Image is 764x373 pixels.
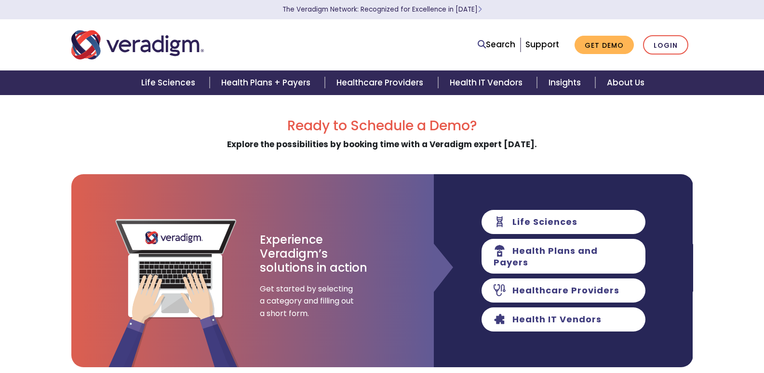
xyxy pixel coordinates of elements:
img: Veradigm logo [71,29,204,61]
a: Support [525,39,559,50]
a: Search [478,38,515,51]
a: The Veradigm Network: Recognized for Excellence in [DATE]Learn More [282,5,482,14]
a: Healthcare Providers [325,70,438,95]
a: About Us [595,70,656,95]
a: Get Demo [575,36,634,55]
a: Login [643,35,688,55]
strong: Explore the possibilities by booking time with a Veradigm expert [DATE]. [227,138,537,150]
a: Life Sciences [130,70,210,95]
a: Health IT Vendors [438,70,537,95]
span: Learn More [478,5,482,14]
a: Insights [537,70,595,95]
a: Health Plans + Payers [210,70,325,95]
span: Get started by selecting a category and filling out a short form. [260,283,356,320]
h3: Experience Veradigm’s solutions in action [260,233,368,275]
h2: Ready to Schedule a Demo? [71,118,693,134]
